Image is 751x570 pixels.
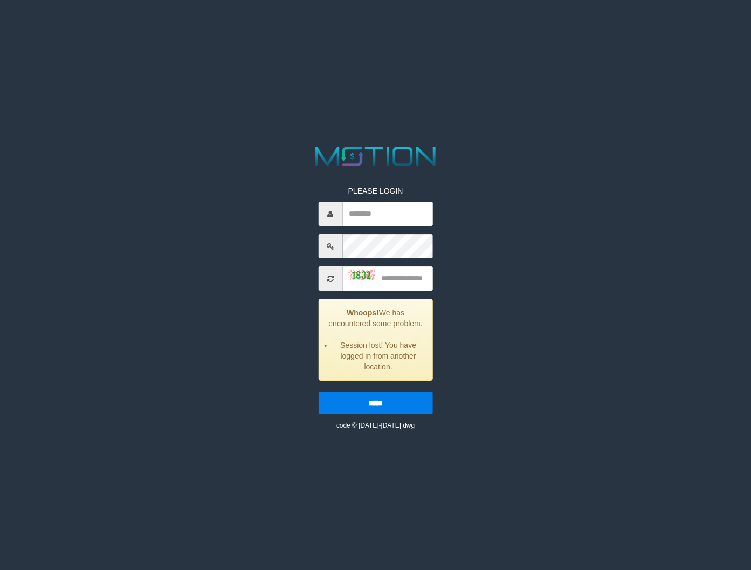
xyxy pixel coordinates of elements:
small: code © [DATE]-[DATE] dwg [336,422,415,429]
p: PLEASE LOGIN [318,186,432,196]
strong: Whoops! [347,308,379,317]
li: Session lost! You have logged in from another location. [332,340,424,372]
img: captcha [348,270,375,280]
div: We has encountered some problem. [318,299,432,381]
img: MOTION_logo.png [310,143,442,169]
